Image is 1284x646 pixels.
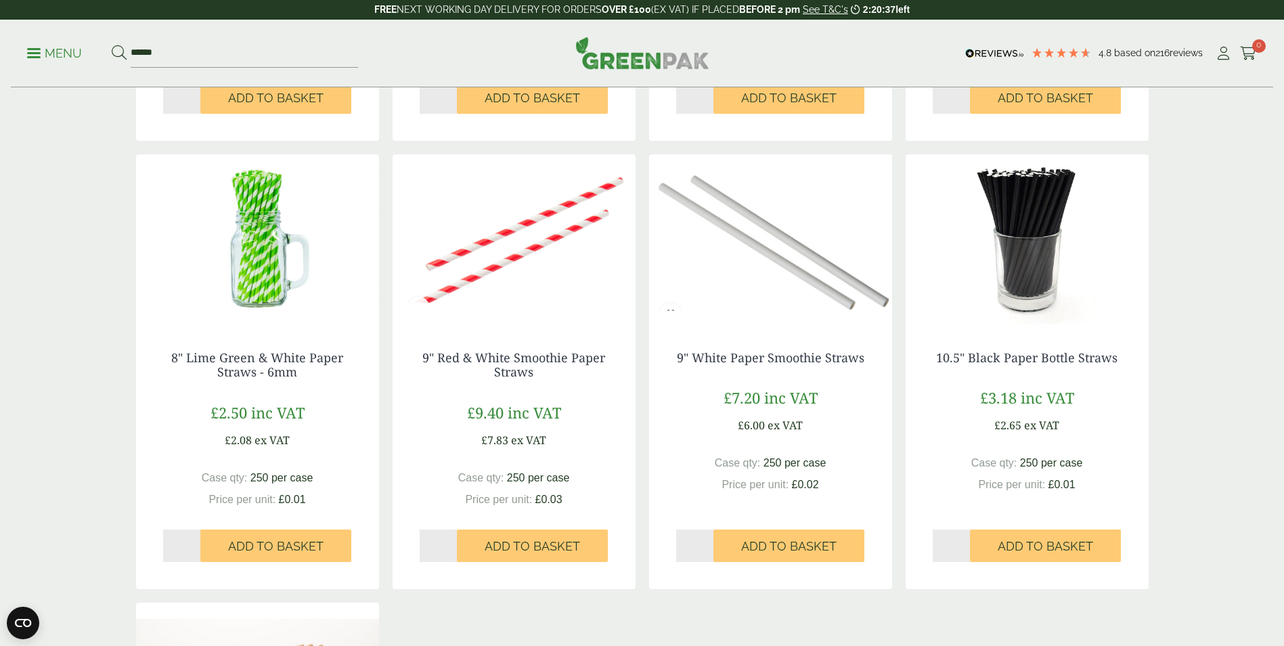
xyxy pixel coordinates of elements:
[422,349,605,381] a: 9" Red & White Smoothie Paper Straws
[1099,47,1114,58] span: 4.8
[978,479,1045,490] span: Price per unit:
[1114,47,1155,58] span: Based on
[722,479,789,490] span: Price per unit:
[739,4,800,15] strong: BEFORE 2 pm
[1021,387,1074,408] span: inc VAT
[457,530,608,562] button: Add to Basket
[485,539,580,554] span: Add to Basket
[1170,47,1203,58] span: reviews
[211,402,247,423] span: £2.50
[485,91,580,106] span: Add to Basket
[7,607,39,639] button: Open CMP widget
[971,457,1017,469] span: Case qty:
[481,433,508,448] span: £7.83
[741,91,837,106] span: Add to Basket
[1240,43,1257,64] a: 0
[1252,39,1266,53] span: 0
[677,349,864,366] a: 9" White Paper Smoothie Straws
[250,472,313,483] span: 250 per case
[136,154,379,324] img: 8
[202,472,248,483] span: Case qty:
[1215,47,1232,60] i: My Account
[602,4,651,15] strong: OVER £100
[1240,47,1257,60] i: Cart
[998,539,1093,554] span: Add to Basket
[1048,479,1076,490] span: £0.01
[467,402,504,423] span: £9.40
[508,402,561,423] span: inc VAT
[998,91,1093,106] span: Add to Basket
[228,539,324,554] span: Add to Basket
[970,81,1121,114] button: Add to Basket
[457,81,608,114] button: Add to Basket
[906,154,1149,324] img: Black Sip Straw 2 - Copy
[1031,47,1092,59] div: 4.79 Stars
[200,81,351,114] button: Add to Basket
[803,4,848,15] a: See T&C's
[171,349,343,381] a: 8" Lime Green & White Paper Straws - 6mm
[254,433,290,448] span: ex VAT
[225,433,252,448] span: £2.08
[965,49,1024,58] img: REVIEWS.io
[715,457,761,469] span: Case qty:
[980,387,1017,408] span: £3.18
[1024,418,1059,433] span: ex VAT
[649,154,892,324] img: 9inch White Paper Smoothie Straws 8mm [4698]
[1155,47,1170,58] span: 216
[251,402,305,423] span: inc VAT
[763,457,826,469] span: 250 per case
[507,472,570,483] span: 250 per case
[764,387,818,408] span: inc VAT
[863,4,895,15] span: 2:20:37
[994,418,1021,433] span: £2.65
[465,494,532,505] span: Price per unit:
[228,91,324,106] span: Add to Basket
[792,479,819,490] span: £0.02
[713,530,864,562] button: Add to Basket
[374,4,397,15] strong: FREE
[393,154,636,324] img: 9inch Red & White Smoothie Paper Straws 8mm[4697]
[27,45,82,59] a: Menu
[27,45,82,62] p: Menu
[895,4,910,15] span: left
[970,530,1121,562] button: Add to Basket
[575,37,709,69] img: GreenPak Supplies
[724,387,760,408] span: £7.20
[768,418,803,433] span: ex VAT
[535,494,562,505] span: £0.03
[511,433,546,448] span: ex VAT
[936,349,1117,366] a: 10.5" Black Paper Bottle Straws
[279,494,306,505] span: £0.01
[200,530,351,562] button: Add to Basket
[741,539,837,554] span: Add to Basket
[208,494,275,505] span: Price per unit:
[458,472,504,483] span: Case qty:
[738,418,765,433] span: £6.00
[713,81,864,114] button: Add to Basket
[1020,457,1083,469] span: 250 per case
